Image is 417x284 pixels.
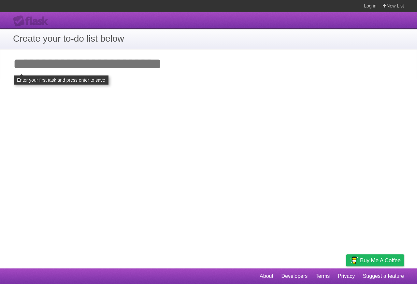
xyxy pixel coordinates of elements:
a: Privacy [338,270,355,282]
a: Buy me a coffee [346,254,404,266]
a: Terms [316,270,330,282]
span: Buy me a coffee [360,255,401,266]
div: Flask [13,15,52,27]
a: Suggest a feature [363,270,404,282]
a: About [260,270,273,282]
img: Buy me a coffee [350,255,358,266]
h1: Create your to-do list below [13,32,404,46]
a: Developers [281,270,308,282]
